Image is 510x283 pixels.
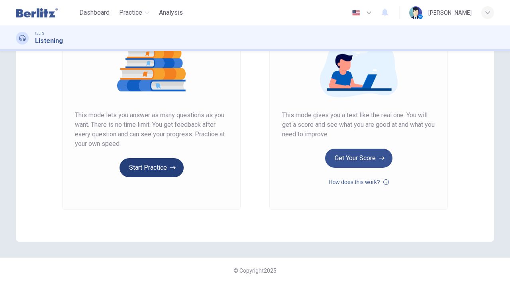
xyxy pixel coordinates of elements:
[159,8,183,17] span: Analysis
[428,8,472,17] div: [PERSON_NAME]
[233,267,277,274] span: © Copyright 2025
[328,177,388,187] button: How does this work?
[119,8,142,17] span: Practice
[16,5,58,21] img: Berlitz Latam logo
[116,6,153,20] button: Practice
[156,6,186,20] button: Analysis
[35,36,63,46] h1: Listening
[351,10,361,16] img: en
[76,6,113,20] button: Dashboard
[35,31,44,36] span: IELTS
[16,5,76,21] a: Berlitz Latam logo
[75,110,228,149] span: This mode lets you answer as many questions as you want. There is no time limit. You get feedback...
[120,158,184,177] button: Start Practice
[409,6,422,19] img: Profile picture
[282,110,435,139] span: This mode gives you a test like the real one. You will get a score and see what you are good at a...
[325,149,392,168] button: Get Your Score
[79,8,110,17] span: Dashboard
